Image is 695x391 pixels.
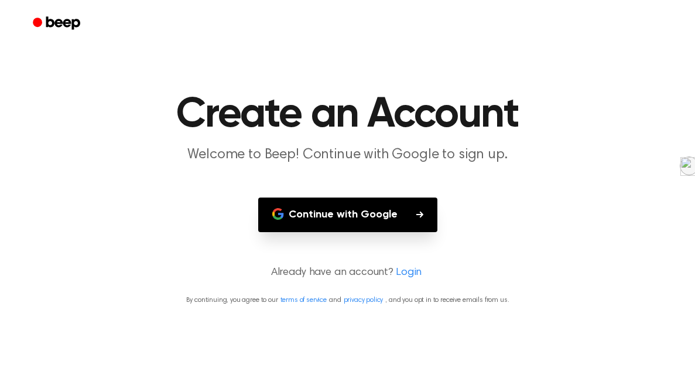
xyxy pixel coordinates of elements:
button: Continue with Google [258,198,437,232]
p: Already have an account? [14,265,681,281]
a: privacy policy [344,297,384,304]
h1: Create an Account [48,94,648,136]
a: Login [396,265,422,281]
p: By continuing, you agree to our and , and you opt in to receive emails from us. [14,295,681,305]
a: Beep [25,12,91,35]
a: terms of service [280,297,327,304]
p: Welcome to Beep! Continue with Google to sign up. [123,145,573,165]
